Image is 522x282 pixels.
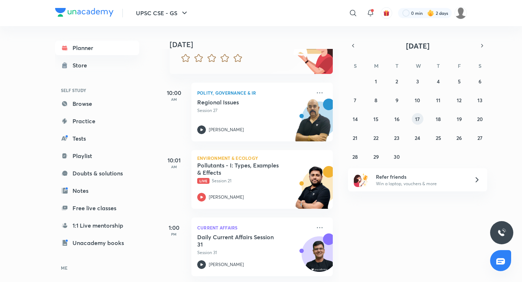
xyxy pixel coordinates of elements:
[55,149,139,163] a: Playlist
[478,78,481,85] abbr: September 6, 2025
[370,132,382,144] button: September 22, 2025
[432,75,444,87] button: September 4, 2025
[209,261,244,268] p: [PERSON_NAME]
[197,233,287,248] h5: Daily Current Affairs Session 31
[474,132,486,144] button: September 27, 2025
[412,94,423,106] button: September 10, 2025
[159,97,188,101] p: AM
[436,97,440,104] abbr: September 11, 2025
[55,8,113,18] a: Company Logo
[132,6,193,20] button: UPSC CSE - GS
[394,134,399,141] abbr: September 23, 2025
[197,162,287,176] h5: Pollutants - I: Types, Examples & Effects
[383,10,390,16] img: avatar
[497,228,506,237] img: ttu
[197,99,287,106] h5: Regional Issues
[453,75,465,87] button: September 5, 2025
[197,178,311,184] p: Session 21
[55,96,139,111] a: Browse
[302,240,337,275] img: Avatar
[370,151,382,162] button: September 29, 2025
[374,62,378,69] abbr: Monday
[293,166,333,216] img: unacademy
[353,134,357,141] abbr: September 21, 2025
[55,41,139,55] a: Planner
[349,151,361,162] button: September 28, 2025
[391,75,403,87] button: September 2, 2025
[55,131,139,146] a: Tests
[395,78,398,85] abbr: September 2, 2025
[412,132,423,144] button: September 24, 2025
[391,94,403,106] button: September 9, 2025
[432,94,444,106] button: September 11, 2025
[415,97,420,104] abbr: September 10, 2025
[209,127,244,133] p: [PERSON_NAME]
[159,165,188,169] p: AM
[354,97,356,104] abbr: September 7, 2025
[159,88,188,97] h5: 10:00
[455,7,467,19] img: wassim
[376,173,465,181] h6: Refer friends
[373,116,378,123] abbr: September 15, 2025
[457,116,462,123] abbr: September 19, 2025
[197,88,311,97] p: Polity, Governance & IR
[477,97,482,104] abbr: September 13, 2025
[391,113,403,125] button: September 16, 2025
[376,181,465,187] p: Win a laptop, vouchers & more
[391,151,403,162] button: September 30, 2025
[415,134,420,141] abbr: September 24, 2025
[395,62,398,69] abbr: Tuesday
[55,58,139,72] a: Store
[436,134,441,141] abbr: September 25, 2025
[458,62,461,69] abbr: Friday
[370,113,382,125] button: September 15, 2025
[55,114,139,128] a: Practice
[197,249,311,256] p: Session 31
[412,75,423,87] button: September 3, 2025
[197,178,210,184] span: Live
[436,116,441,123] abbr: September 18, 2025
[412,113,423,125] button: September 17, 2025
[453,94,465,106] button: September 12, 2025
[394,116,399,123] abbr: September 16, 2025
[353,116,358,123] abbr: September 14, 2025
[197,107,311,114] p: Session 27
[72,61,91,70] div: Store
[354,62,357,69] abbr: Sunday
[55,183,139,198] a: Notes
[55,218,139,233] a: 1:1 Live mentorship
[352,153,358,160] abbr: September 28, 2025
[349,94,361,106] button: September 7, 2025
[349,113,361,125] button: September 14, 2025
[55,201,139,215] a: Free live classes
[453,132,465,144] button: September 26, 2025
[358,41,477,51] button: [DATE]
[427,9,434,17] img: streak
[370,75,382,87] button: September 1, 2025
[432,132,444,144] button: September 25, 2025
[395,97,398,104] abbr: September 9, 2025
[437,62,440,69] abbr: Thursday
[55,84,139,96] h6: SELF STUDY
[55,166,139,181] a: Doubts & solutions
[159,156,188,165] h5: 10:01
[453,113,465,125] button: September 19, 2025
[478,62,481,69] abbr: Saturday
[416,78,419,85] abbr: September 3, 2025
[197,156,327,160] p: Environment & Ecology
[474,113,486,125] button: September 20, 2025
[474,94,486,106] button: September 13, 2025
[159,232,188,236] p: PM
[381,7,392,19] button: avatar
[55,262,139,274] h6: ME
[375,78,377,85] abbr: September 1, 2025
[437,78,440,85] abbr: September 4, 2025
[432,113,444,125] button: September 18, 2025
[374,97,377,104] abbr: September 8, 2025
[477,134,482,141] abbr: September 27, 2025
[293,99,333,149] img: unacademy
[55,236,139,250] a: Unacademy books
[394,153,400,160] abbr: September 30, 2025
[370,94,382,106] button: September 8, 2025
[159,223,188,232] h5: 1:00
